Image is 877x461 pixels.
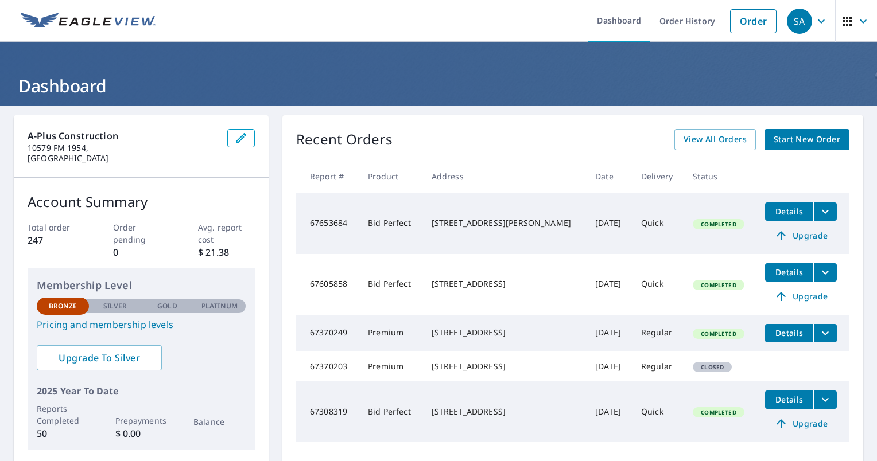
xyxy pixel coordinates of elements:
[586,351,632,381] td: [DATE]
[157,301,177,311] p: Gold
[103,301,127,311] p: Silver
[632,381,684,442] td: Quick
[632,193,684,254] td: Quick
[632,159,684,193] th: Delivery
[813,324,837,342] button: filesDropdownBtn-67370249
[296,381,359,442] td: 67308319
[694,281,743,289] span: Completed
[432,361,577,372] div: [STREET_ADDRESS]
[632,254,684,315] td: Quick
[359,254,422,315] td: Bid Perfect
[37,427,89,440] p: 50
[422,159,587,193] th: Address
[296,351,359,381] td: 67370203
[359,351,422,381] td: Premium
[432,278,577,290] div: [STREET_ADDRESS]
[632,315,684,351] td: Regular
[694,330,743,338] span: Completed
[198,245,255,259] p: $ 21.38
[730,9,777,33] a: Order
[359,193,422,254] td: Bid Perfect
[765,415,837,433] a: Upgrade
[432,406,577,417] div: [STREET_ADDRESS]
[765,263,813,282] button: detailsBtn-67605858
[586,159,632,193] th: Date
[772,206,806,217] span: Details
[432,217,577,229] div: [STREET_ADDRESS][PERSON_NAME]
[632,351,684,381] td: Regular
[694,408,743,416] span: Completed
[28,143,218,153] p: 10579 FM 1954,
[586,381,632,442] td: [DATE]
[586,254,632,315] td: [DATE]
[765,129,849,150] a: Start New Order
[21,13,156,30] img: EV Logo
[772,394,806,405] span: Details
[772,327,806,338] span: Details
[296,254,359,315] td: 67605858
[28,221,84,233] p: Total order
[684,159,756,193] th: Status
[813,390,837,409] button: filesDropdownBtn-67308319
[296,193,359,254] td: 67653684
[772,290,830,303] span: Upgrade
[115,415,168,427] p: Prepayments
[765,202,813,221] button: detailsBtn-67653684
[772,417,830,431] span: Upgrade
[772,229,830,243] span: Upgrade
[37,278,246,293] p: Membership Level
[28,233,84,247] p: 247
[684,132,747,147] span: View All Orders
[37,384,246,398] p: 2025 Year To Date
[765,287,837,306] a: Upgrade
[359,381,422,442] td: Bid Perfect
[774,132,840,147] span: Start New Order
[113,221,170,245] p: Order pending
[198,221,255,245] p: Avg. report cost
[586,193,632,254] td: [DATE]
[193,416,246,428] p: Balance
[296,315,359,351] td: 67370249
[765,324,813,342] button: detailsBtn-67370249
[14,74,863,97] h1: Dashboard
[813,263,837,282] button: filesDropdownBtn-67605858
[694,220,743,228] span: Completed
[765,226,837,245] a: Upgrade
[296,159,359,193] th: Report #
[586,315,632,351] td: [DATE]
[674,129,756,150] a: View All Orders
[765,390,813,409] button: detailsBtn-67308319
[115,427,168,440] p: $ 0.00
[201,301,238,311] p: Platinum
[813,202,837,221] button: filesDropdownBtn-67653684
[113,245,170,259] p: 0
[28,192,255,212] p: Account Summary
[28,153,218,163] p: [GEOGRAPHIC_DATA]
[694,363,731,371] span: Closed
[49,301,77,311] p: Bronze
[432,327,577,338] div: [STREET_ADDRESS]
[28,129,218,143] p: A-Plus Construction
[772,267,806,278] span: Details
[296,129,393,150] p: Recent Orders
[787,9,812,34] div: SA
[37,345,162,370] a: Upgrade To Silver
[359,159,422,193] th: Product
[37,403,89,427] p: Reports Completed
[359,315,422,351] td: Premium
[46,351,153,364] span: Upgrade To Silver
[37,318,246,331] a: Pricing and membership levels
